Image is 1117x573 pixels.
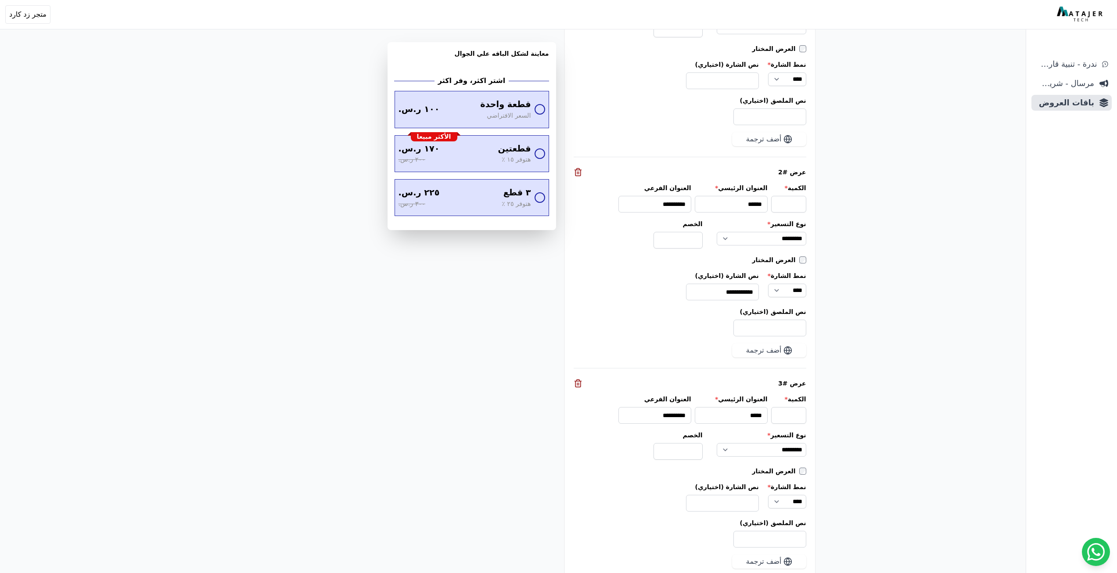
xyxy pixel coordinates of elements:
label: الخصم [654,220,703,228]
span: قطعة واحدة [480,98,531,111]
span: ٣٠٠ ر.س. [399,199,425,209]
button: أضف ترجمة [732,343,806,357]
h2: اشتر اكثر، وفر اكثر [438,76,505,86]
span: ٣ قطع [503,187,531,199]
label: العرض المختار [752,44,799,53]
label: نمط الشارة [768,271,806,280]
span: باقات العروض [1035,97,1094,109]
span: أضف ترجمة [746,134,782,144]
img: MatajerTech Logo [1057,7,1105,22]
label: العرض المختار [752,256,799,264]
button: أضف ترجمة [732,555,806,569]
span: أضف ترجمة [746,345,782,356]
span: ١٠٠ ر.س. [399,103,440,116]
button: أضف ترجمة [732,132,806,146]
span: قطعتين [498,143,531,155]
div: عرض #2 [574,168,806,177]
span: ندرة - تنبية قارب علي النفاذ [1035,58,1097,70]
span: هتوفر ٢٥ ٪ [502,199,531,209]
label: نص الملصق (اختياري) [574,96,806,105]
label: نوع التسعير [717,431,806,440]
label: العنوان الرئيسي [695,395,768,404]
button: متجر زد كارد [5,5,50,24]
div: عرض #3 [574,379,806,388]
label: العرض المختار [752,467,799,476]
span: متجر زد كارد [9,9,47,20]
div: الأكثر مبيعا [411,132,457,142]
span: ٢٢٥ ر.س. [399,187,440,199]
label: نمط الشارة [768,60,806,69]
label: نص الشارة (اختياري) [686,271,759,280]
label: الخصم [654,431,703,440]
label: الكمية [771,184,806,192]
span: هتوفر ١٥ ٪ [502,155,531,165]
label: نوع التسعير [717,220,806,228]
label: العنوان الرئيسي [695,184,768,192]
span: أضف ترجمة [746,556,782,567]
span: مرسال - شريط دعاية [1035,77,1094,90]
label: العنوان الفرعي [618,395,691,404]
span: السعر الافتراضي [487,111,531,121]
label: الكمية [771,395,806,404]
label: نص الملصق (اختياري) [574,519,806,527]
label: نمط الشارة [768,483,806,491]
label: نص الملصق (اختياري) [574,307,806,316]
h3: معاينة لشكل الباقه علي الجوال [395,49,549,68]
span: ١٧٠ ر.س. [399,143,440,155]
label: نص الشارة (اختياري) [686,60,759,69]
label: العنوان الفرعي [618,184,691,192]
label: نص الشارة (اختياري) [686,483,759,491]
span: ٢٠٠ ر.س. [399,155,425,165]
